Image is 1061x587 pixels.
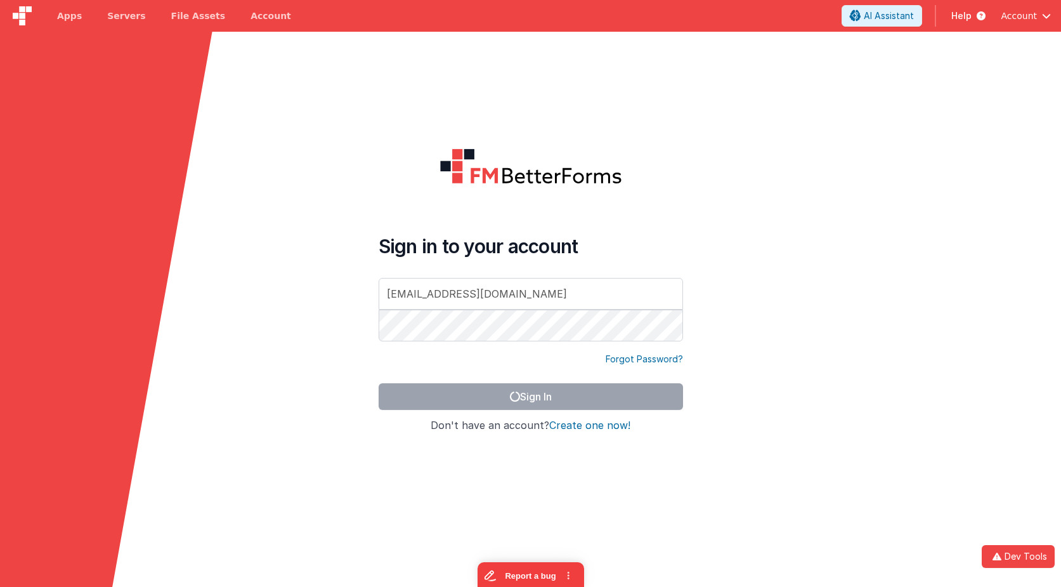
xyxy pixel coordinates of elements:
[1001,10,1051,22] button: Account
[379,235,683,258] h4: Sign in to your account
[606,353,683,366] a: Forgot Password?
[57,10,82,22] span: Apps
[171,10,226,22] span: File Assets
[549,420,630,432] button: Create one now!
[379,383,683,410] button: Sign In
[951,10,972,22] span: Help
[379,278,683,310] input: Email Address
[864,10,914,22] span: AI Assistant
[379,420,683,432] h4: Don't have an account?
[107,10,145,22] span: Servers
[1001,10,1037,22] span: Account
[842,5,922,27] button: AI Assistant
[982,545,1055,568] button: Dev Tools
